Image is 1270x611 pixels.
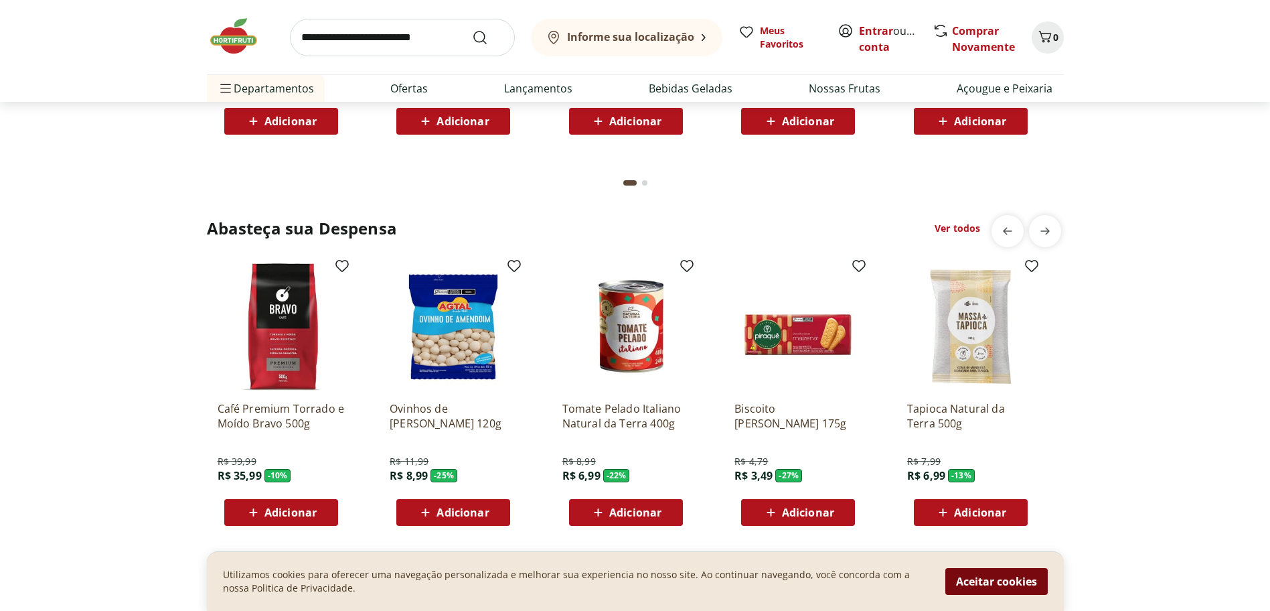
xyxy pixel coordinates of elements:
a: Entrar [859,23,893,38]
span: R$ 3,49 [734,468,773,483]
button: Adicionar [741,499,855,526]
button: Carrinho [1032,21,1064,54]
span: R$ 4,79 [734,455,768,468]
span: Meus Favoritos [760,24,821,51]
button: Adicionar [914,108,1028,135]
button: Adicionar [224,108,338,135]
img: Biscoito Maizena Piraque 175g [734,263,862,391]
button: Adicionar [914,499,1028,526]
button: Adicionar [569,108,683,135]
span: 0 [1053,31,1058,44]
span: - 27 % [775,469,802,482]
a: Bebidas Geladas [649,80,732,96]
input: search [290,19,515,56]
button: Adicionar [396,108,510,135]
span: - 25 % [430,469,457,482]
button: previous [991,215,1024,247]
span: Adicionar [436,116,489,127]
a: Nossas Frutas [809,80,880,96]
span: R$ 39,99 [218,455,256,468]
a: Lançamentos [504,80,572,96]
button: Current page from fs-carousel [621,167,639,199]
a: Comprar Novamente [952,23,1015,54]
button: Aceitar cookies [945,568,1048,595]
a: Tapioca Natural da Terra 500g [907,401,1034,431]
a: Café Premium Torrado e Moído Bravo 500g [218,401,345,431]
span: R$ 8,99 [562,455,596,468]
span: R$ 7,99 [907,455,941,468]
a: Tomate Pelado Italiano Natural da Terra 400g [562,401,690,431]
span: Adicionar [609,507,661,518]
a: Biscoito [PERSON_NAME] 175g [734,401,862,431]
button: Submit Search [472,29,504,46]
span: Adicionar [609,116,661,127]
button: Adicionar [396,499,510,526]
button: Adicionar [224,499,338,526]
span: Adicionar [954,507,1006,518]
a: Ovinhos de [PERSON_NAME] 120g [390,401,517,431]
span: Adicionar [436,507,489,518]
button: next [1029,215,1061,247]
span: R$ 6,99 [562,468,601,483]
span: Adicionar [954,116,1006,127]
h2: Abasteça sua Despensa [207,218,397,239]
span: Adicionar [782,116,834,127]
span: Departamentos [218,72,314,105]
img: Café Premium Torrado e Moído Bravo 500g [218,263,345,391]
span: ou [859,23,919,55]
span: Adicionar [782,507,834,518]
a: Criar conta [859,23,933,54]
span: - 10 % [264,469,291,482]
a: Meus Favoritos [738,24,821,51]
p: Utilizamos cookies para oferecer uma navegação personalizada e melhorar sua experiencia no nosso ... [223,568,929,595]
a: Açougue e Peixaria [957,80,1052,96]
a: Ver todos [935,222,980,235]
button: Go to page 2 from fs-carousel [639,167,650,199]
span: R$ 11,99 [390,455,428,468]
span: - 13 % [948,469,975,482]
img: Tapioca Natural da Terra 500g [907,263,1034,391]
img: Ovinhos de Amendoim Agtal 120g [390,263,517,391]
button: Menu [218,72,234,105]
button: Adicionar [569,499,683,526]
img: Hortifruti [207,16,274,56]
b: Informe sua localização [567,29,694,44]
span: R$ 35,99 [218,468,262,483]
button: Informe sua localização [531,19,722,56]
img: Tomate Pelado Italiano Natural da Terra 400g [562,263,690,391]
button: Adicionar [741,108,855,135]
span: R$ 8,99 [390,468,428,483]
span: Adicionar [264,116,317,127]
span: - 22 % [603,469,630,482]
a: Ofertas [390,80,428,96]
span: Adicionar [264,507,317,518]
span: R$ 6,99 [907,468,945,483]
